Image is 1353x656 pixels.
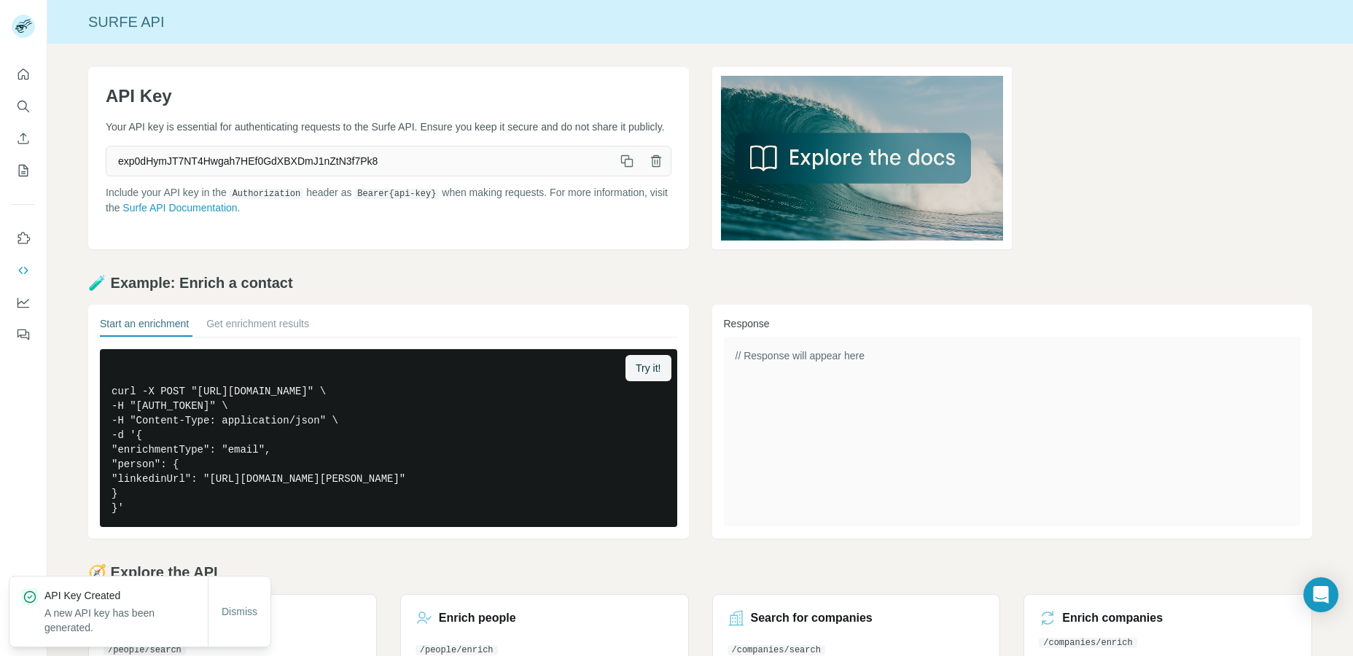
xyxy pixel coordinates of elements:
button: Enrich CSV [12,125,35,152]
code: Authorization [230,189,304,199]
button: Try it! [625,355,671,381]
div: Open Intercom Messenger [1303,577,1338,612]
span: // Response will appear here [736,350,865,362]
code: /people/enrich [416,645,498,655]
h2: 🧭 Explore the API [88,562,1312,582]
p: API Key Created [44,588,208,603]
code: /companies/enrich [1039,638,1136,648]
button: Use Surfe API [12,257,35,284]
h2: 🧪 Example: Enrich a contact [88,273,1312,293]
button: Dismiss [211,598,268,625]
p: A new API key has been generated. [44,606,208,635]
h1: API Key [106,85,671,108]
code: /companies/search [728,645,825,655]
button: Feedback [12,321,35,348]
span: Dismiss [222,604,257,619]
button: Search [12,93,35,120]
button: Start an enrichment [100,316,189,337]
button: Quick start [12,61,35,87]
span: Try it! [636,361,660,375]
button: Get enrichment results [206,316,309,337]
code: /people/search [104,645,186,655]
pre: curl -X POST "[URL][DOMAIN_NAME]" \ -H "[AUTH_TOKEN]" \ -H "Content-Type: application/json" \ -d ... [100,349,677,527]
h3: Enrich people [439,609,516,627]
a: Surfe API Documentation [122,202,237,214]
span: exp0dHymJT7NT4Hwgah7HEf0GdXBXDmJ1nZtN3f7Pk8 [106,148,612,174]
p: Your API key is essential for authenticating requests to the Surfe API. Ensure you keep it secure... [106,120,671,134]
h3: Search for companies [751,609,873,627]
h3: Enrich companies [1062,609,1163,627]
button: Use Surfe on LinkedIn [12,225,35,251]
h3: Response [724,316,1301,331]
button: My lists [12,157,35,184]
div: Surfe API [47,12,1353,32]
code: Bearer {api-key} [354,189,439,199]
p: Include your API key in the header as when making requests. For more information, visit the . [106,185,671,215]
button: Dashboard [12,289,35,316]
